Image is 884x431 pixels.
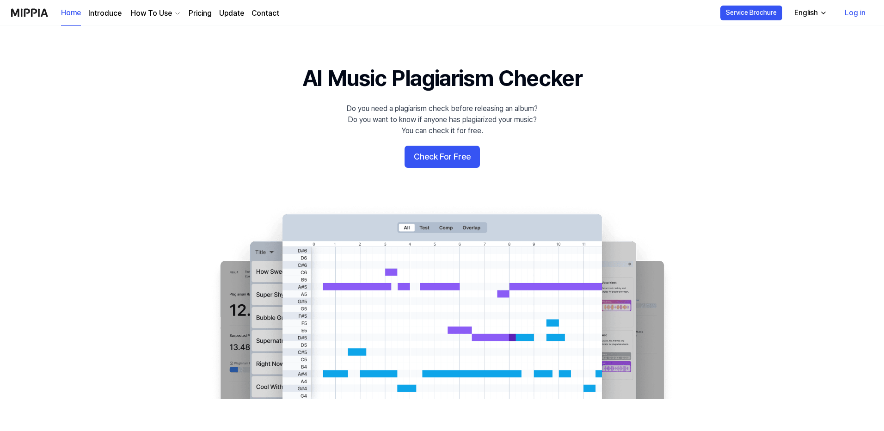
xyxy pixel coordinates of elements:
button: Check For Free [405,146,480,168]
h1: AI Music Plagiarism Checker [302,63,582,94]
button: How To Use [129,8,181,19]
div: English [792,7,820,18]
button: Service Brochure [720,6,782,20]
a: Home [61,0,81,26]
a: Introduce [88,8,122,19]
div: Do you need a plagiarism check before releasing an album? Do you want to know if anyone has plagi... [346,103,538,136]
div: How To Use [129,8,174,19]
button: English [787,4,833,22]
a: Update [219,8,244,19]
a: Contact [252,8,279,19]
img: main Image [202,205,682,399]
a: Pricing [189,8,212,19]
